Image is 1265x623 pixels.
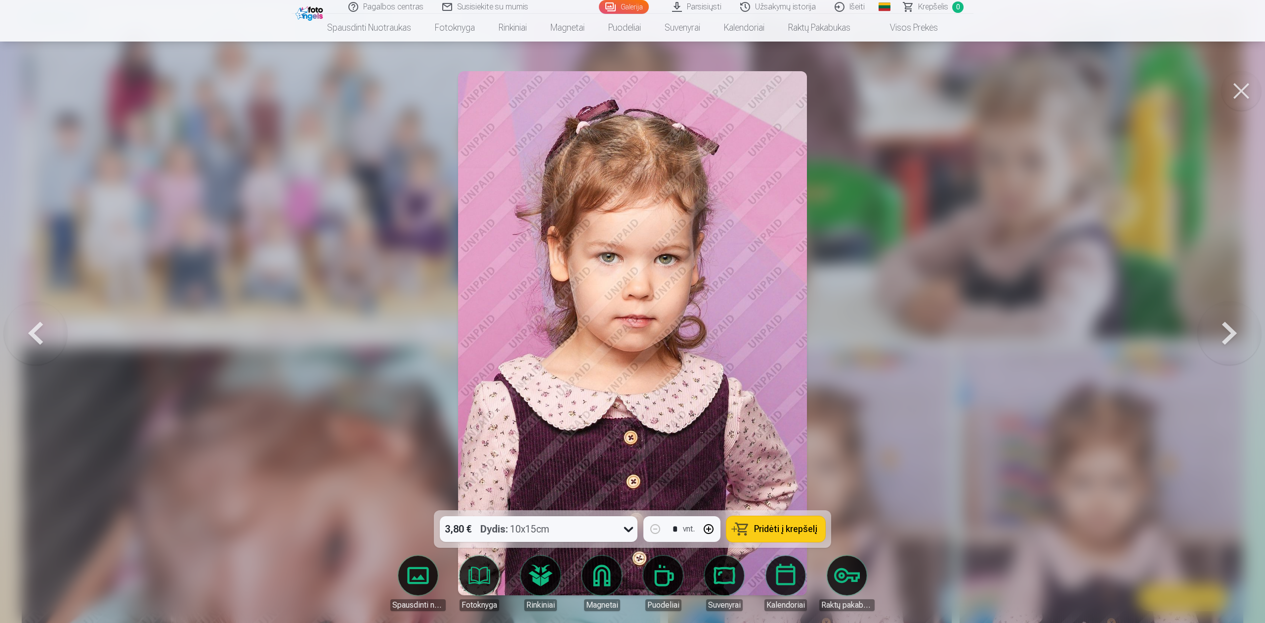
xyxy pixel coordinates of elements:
[683,523,695,535] div: vnt.
[776,14,862,42] a: Raktų pakabukas
[440,516,476,542] div: 3,80 €
[706,599,743,611] div: Suvenyrai
[390,599,446,611] div: Spausdinti nuotraukas
[697,556,752,611] a: Suvenyrai
[653,14,712,42] a: Suvenyrai
[819,599,875,611] div: Raktų pakabukas
[764,599,807,611] div: Kalendoriai
[295,4,326,21] img: /fa2
[423,14,487,42] a: Fotoknyga
[726,516,825,542] button: Pridėti į krepšelį
[754,525,817,534] span: Pridėti į krepšelį
[480,516,549,542] div: 10x15cm
[712,14,776,42] a: Kalendoriai
[596,14,653,42] a: Puodeliai
[645,599,681,611] div: Puodeliai
[539,14,596,42] a: Magnetai
[390,556,446,611] a: Spausdinti nuotraukas
[513,556,568,611] a: Rinkiniai
[315,14,423,42] a: Spausdinti nuotraukas
[635,556,691,611] a: Puodeliai
[862,14,950,42] a: Visos prekės
[524,599,557,611] div: Rinkiniai
[460,599,499,611] div: Fotoknyga
[918,1,948,13] span: Krepšelis
[487,14,539,42] a: Rinkiniai
[952,1,964,13] span: 0
[584,599,620,611] div: Magnetai
[574,556,630,611] a: Magnetai
[819,556,875,611] a: Raktų pakabukas
[480,522,508,536] strong: Dydis :
[452,556,507,611] a: Fotoknyga
[758,556,813,611] a: Kalendoriai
